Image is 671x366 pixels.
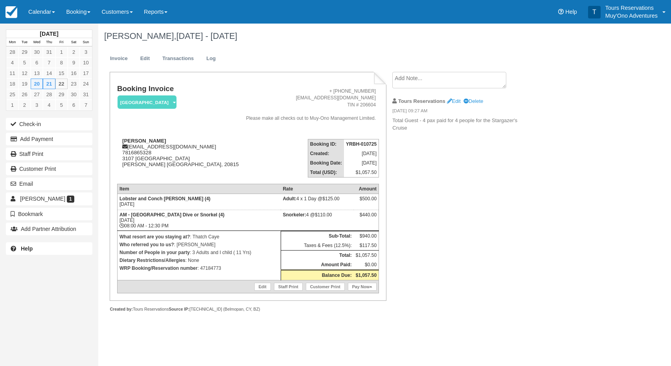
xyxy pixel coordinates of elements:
th: Sat [68,38,80,47]
a: 6 [68,100,80,110]
a: Log [200,51,222,66]
th: Total (USD): [308,168,344,178]
strong: Lobster and Conch [PERSON_NAME] (4) [119,196,210,201]
span: [PERSON_NAME] [20,196,65,202]
td: $117.50 [354,241,379,251]
a: 15 [55,68,68,79]
a: 31 [43,47,55,57]
a: Staff Print [6,148,92,160]
strong: AM - [GEOGRAPHIC_DATA] Dive or Snorkel (4) [119,212,224,218]
th: Sun [80,38,92,47]
strong: Number of People in your party [119,250,190,255]
a: Staff Print [274,283,303,291]
a: 18 [6,79,18,89]
button: Add Payment [6,133,92,145]
strong: $1,057.50 [356,273,377,278]
a: 29 [18,47,31,57]
img: checkfront-main-nav-mini-logo.png [6,6,17,18]
td: 4 x 1 Day @ [281,194,353,210]
a: 11 [6,68,18,79]
p: : None [119,256,279,264]
strong: Dietary Restrictions/Allergies [119,258,185,263]
i: Help [558,9,564,15]
a: 5 [55,100,68,110]
p: : 3 Adults and I child ( 11 Yrs) [119,249,279,256]
th: Tue [18,38,31,47]
th: Thu [43,38,55,47]
a: 8 [55,57,68,68]
b: Help [21,245,33,252]
strong: Adult [283,196,296,201]
button: Bookmark [6,208,92,220]
div: [EMAIL_ADDRESS][DOMAIN_NAME] 7816865328 3107 [GEOGRAPHIC_DATA] [PERSON_NAME] [GEOGRAPHIC_DATA], 2... [117,138,241,177]
h1: Booking Invoice [117,85,241,93]
span: [DATE] - [DATE] [176,31,237,41]
strong: [DATE] [40,31,58,37]
a: 5 [18,57,31,68]
a: 20 [31,79,43,89]
a: Invoice [104,51,134,66]
button: Check-in [6,118,92,130]
td: [DATE] [117,194,281,210]
a: 7 [43,57,55,68]
th: Wed [31,38,43,47]
a: 22 [55,79,68,89]
a: 13 [31,68,43,79]
span: 1 [67,196,74,203]
a: 3 [31,100,43,110]
strong: Source IP: [169,307,189,311]
a: 4 [43,100,55,110]
a: 1 [55,47,68,57]
a: 7 [80,100,92,110]
a: Delete [463,98,483,104]
td: $1,057.50 [344,168,379,178]
a: Customer Print [6,163,92,175]
td: [DATE] [344,149,379,158]
a: [PERSON_NAME] 1 [6,192,92,205]
th: Total: [281,250,353,260]
span: $125.00 [322,196,339,201]
strong: [PERSON_NAME] [122,138,166,144]
p: : Thatch Caye [119,233,279,241]
div: $440.00 [356,212,377,224]
td: [DATE] [344,158,379,168]
p: : 47184773 [119,264,279,272]
td: [DATE] 08:00 AM - 12:30 PM [117,210,281,231]
strong: What resort are you staying at? [119,234,190,240]
div: $500.00 [356,196,377,208]
a: Pay Now [348,283,377,291]
a: 17 [80,68,92,79]
strong: Snorkeler [283,212,306,218]
a: Help [6,242,92,255]
a: 31 [80,89,92,100]
strong: Who referred you to us? [119,242,174,247]
button: Email [6,178,92,190]
th: Balance Due: [281,270,353,280]
a: 23 [68,79,80,89]
div: T [588,6,601,18]
a: 3 [80,47,92,57]
em: [DATE] 09:27 AM [392,108,525,116]
a: Edit [447,98,461,104]
h1: [PERSON_NAME], [104,31,596,41]
th: Sub-Total: [281,231,353,241]
a: 2 [18,100,31,110]
a: 19 [18,79,31,89]
strong: YRBH-010725 [346,141,377,147]
em: [GEOGRAPHIC_DATA] [118,95,176,109]
span: Help [565,9,577,15]
a: 21 [43,79,55,89]
th: Fri [55,38,68,47]
a: 27 [31,89,43,100]
a: 24 [80,79,92,89]
div: Tours Reservations [TECHNICAL_ID] (Belmopan, CY, BZ) [110,306,386,312]
a: 28 [43,89,55,100]
a: 4 [6,57,18,68]
p: Total Guest - 4 pax paid for 4 people for the Stargazer's Cruise [392,117,525,132]
a: [GEOGRAPHIC_DATA] [117,95,174,110]
th: Created: [308,149,344,158]
a: 29 [55,89,68,100]
a: 28 [6,47,18,57]
address: + [PHONE_NUMBER] [EMAIL_ADDRESS][DOMAIN_NAME] TIN # 206604 Please make all checks out to Muy-Ono ... [244,88,376,122]
th: Booking Date: [308,158,344,168]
